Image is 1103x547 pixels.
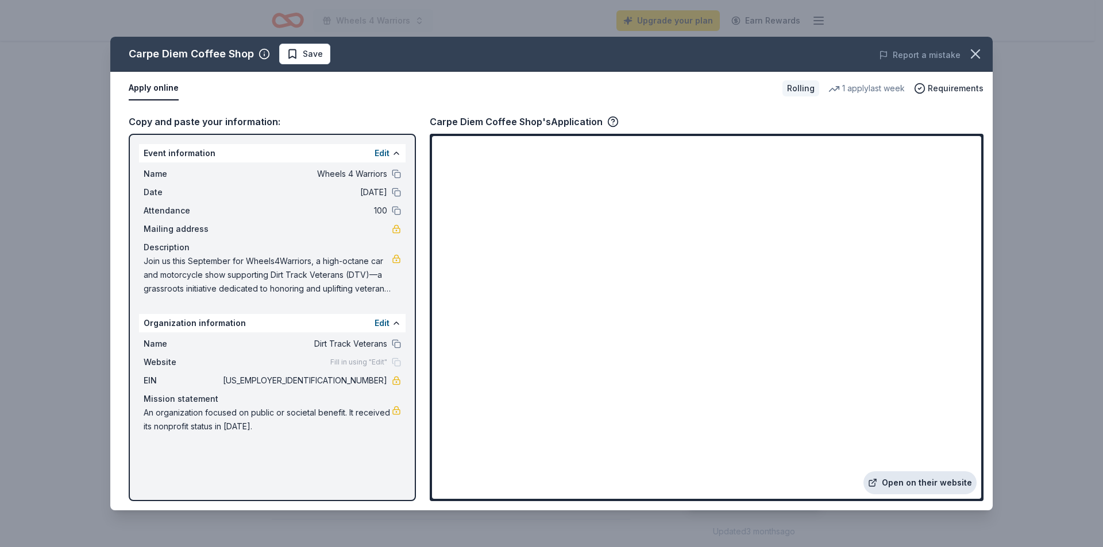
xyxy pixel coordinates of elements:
[221,167,387,181] span: Wheels 4 Warriors
[144,406,392,433] span: An organization focused on public or societal benefit. It received its nonprofit status in [DATE].
[144,240,401,254] div: Description
[914,82,984,95] button: Requirements
[221,374,387,387] span: [US_EMPLOYER_IDENTIFICATION_NUMBER]
[139,314,406,332] div: Organization information
[129,45,254,63] div: Carpe Diem Coffee Shop
[144,392,401,406] div: Mission statement
[330,358,387,367] span: Fill in using "Edit"
[430,114,619,129] div: Carpe Diem Coffee Shop's Application
[863,471,977,494] a: Open on their website
[144,337,221,351] span: Name
[279,44,330,64] button: Save
[144,374,221,387] span: EIN
[139,144,406,162] div: Event information
[303,47,323,61] span: Save
[221,204,387,218] span: 100
[144,167,221,181] span: Name
[828,82,905,95] div: 1 apply last week
[144,222,221,236] span: Mailing address
[375,316,389,330] button: Edit
[129,76,179,100] button: Apply online
[144,185,221,199] span: Date
[221,185,387,199] span: [DATE]
[928,82,984,95] span: Requirements
[782,80,819,96] div: Rolling
[879,48,961,62] button: Report a mistake
[375,146,389,160] button: Edit
[144,254,392,296] span: Join us this September for Wheels4Warriors, a high-octane car and motorcycle show supporting Dirt...
[221,337,387,351] span: Dirt Track Veterans
[144,204,221,218] span: Attendance
[129,114,416,129] div: Copy and paste your information:
[144,355,221,369] span: Website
